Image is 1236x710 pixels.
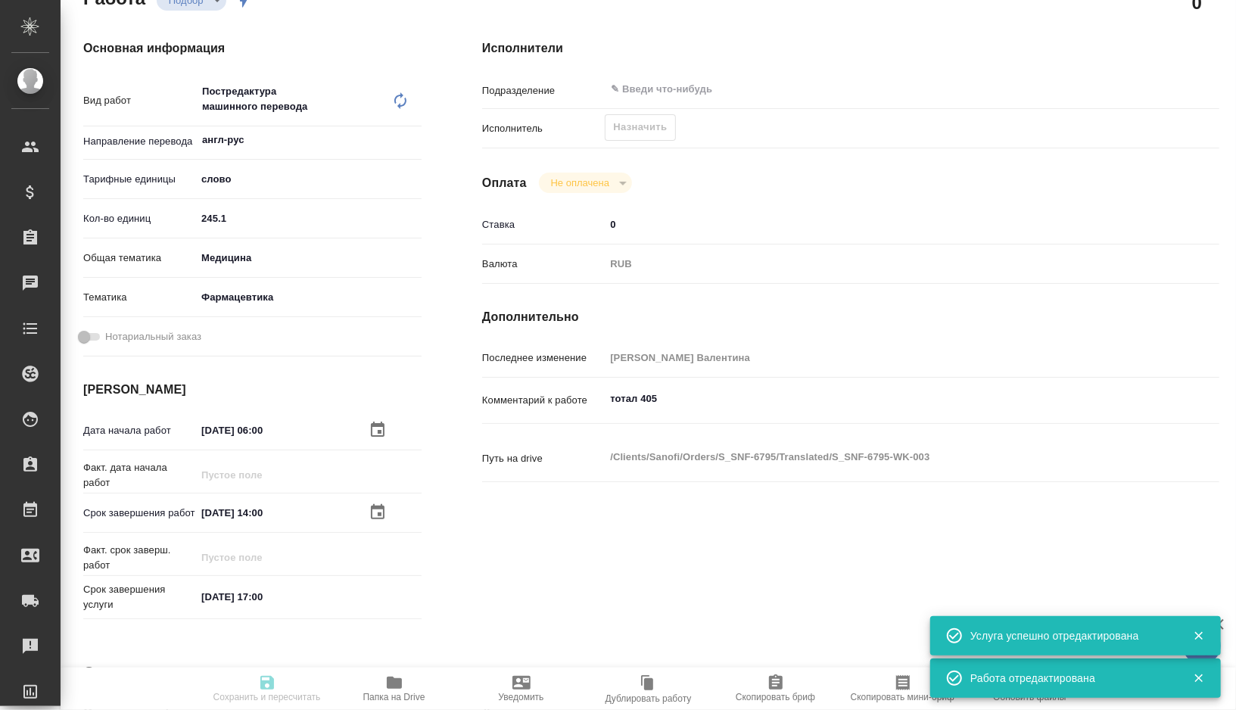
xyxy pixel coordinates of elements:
[1150,88,1153,91] button: Open
[482,39,1219,58] h4: Исполнители
[83,506,196,521] p: Срок завершения работ
[482,257,605,272] p: Валюта
[83,423,196,438] p: Дата начала работ
[196,502,328,524] input: ✎ Введи что-нибудь
[83,543,196,573] p: Факт. срок заверш. работ
[83,93,196,108] p: Вид работ
[482,174,527,192] h4: Оплата
[83,172,196,187] p: Тарифные единицы
[605,386,1158,412] textarea: тотал 405
[482,451,605,466] p: Путь на drive
[83,251,196,266] p: Общая тематика
[105,329,201,344] span: Нотариальный заказ
[546,176,614,189] button: Не оплачена
[605,213,1158,235] input: ✎ Введи что-нибудь
[363,692,425,702] span: Папка на Drive
[482,83,605,98] p: Подразделение
[196,419,328,441] input: ✎ Введи что-нибудь
[413,139,416,142] button: Open
[196,207,422,229] input: ✎ Введи что-нибудь
[196,167,422,192] div: слово
[196,586,328,608] input: ✎ Введи что-нибудь
[83,381,422,399] h4: [PERSON_NAME]
[712,668,839,710] button: Скопировать бриф
[839,668,967,710] button: Скопировать мини-бриф
[736,692,815,702] span: Скопировать бриф
[196,245,422,271] div: Медицина
[83,290,196,305] p: Тематика
[331,668,458,710] button: Папка на Drive
[1183,629,1214,643] button: Закрыть
[482,350,605,366] p: Последнее изменение
[83,662,132,686] h2: Заказ
[605,347,1158,369] input: Пустое поле
[482,121,605,136] p: Исполнитель
[458,668,585,710] button: Уведомить
[609,80,1103,98] input: ✎ Введи что-нибудь
[83,39,422,58] h4: Основная информация
[605,444,1158,470] textarea: /Clients/Sanofi/Orders/S_SNF-6795/Translated/S_SNF-6795-WK-003
[851,692,954,702] span: Скопировать мини-бриф
[585,668,712,710] button: Дублировать работу
[83,582,196,612] p: Срок завершения услуги
[539,173,632,193] div: Подбор
[970,628,1170,643] div: Услуга успешно отредактирована
[1183,671,1214,685] button: Закрыть
[482,393,605,408] p: Комментарий к работе
[196,547,328,568] input: Пустое поле
[83,211,196,226] p: Кол-во единиц
[482,308,1219,326] h4: Дополнительно
[83,460,196,490] p: Факт. дата начала работ
[970,671,1170,686] div: Работа отредактирована
[196,285,422,310] div: Фармацевтика
[606,693,692,704] span: Дублировать работу
[605,251,1158,277] div: RUB
[482,217,605,232] p: Ставка
[83,134,196,149] p: Направление перевода
[196,464,328,486] input: Пустое поле
[499,692,544,702] span: Уведомить
[213,692,321,702] span: Сохранить и пересчитать
[204,668,331,710] button: Сохранить и пересчитать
